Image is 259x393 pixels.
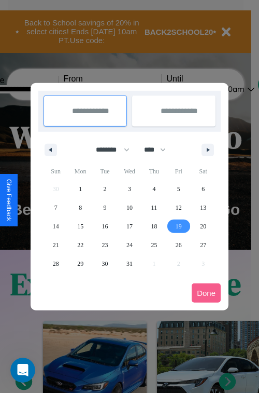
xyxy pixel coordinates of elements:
[102,254,108,273] span: 30
[191,163,215,180] span: Sat
[102,236,108,254] span: 23
[68,236,92,254] button: 22
[77,236,83,254] span: 22
[93,236,117,254] button: 23
[151,198,157,217] span: 11
[192,283,221,303] button: Done
[117,236,141,254] button: 24
[117,254,141,273] button: 31
[117,180,141,198] button: 3
[54,198,57,217] span: 7
[93,180,117,198] button: 2
[200,198,206,217] span: 13
[200,217,206,236] span: 20
[166,198,191,217] button: 12
[126,236,133,254] span: 24
[191,217,215,236] button: 20
[166,236,191,254] button: 26
[93,217,117,236] button: 16
[166,180,191,198] button: 5
[68,254,92,273] button: 29
[126,217,133,236] span: 17
[191,180,215,198] button: 6
[77,254,83,273] span: 29
[53,254,59,273] span: 28
[68,163,92,180] span: Mon
[200,236,206,254] span: 27
[117,217,141,236] button: 17
[177,180,180,198] span: 5
[176,198,182,217] span: 12
[166,217,191,236] button: 19
[191,236,215,254] button: 27
[166,163,191,180] span: Fri
[44,217,68,236] button: 14
[104,180,107,198] span: 2
[151,236,157,254] span: 25
[93,163,117,180] span: Tue
[126,198,133,217] span: 10
[152,180,155,198] span: 4
[126,254,133,273] span: 31
[102,217,108,236] span: 16
[79,198,82,217] span: 8
[151,217,157,236] span: 18
[79,180,82,198] span: 1
[117,163,141,180] span: Wed
[142,180,166,198] button: 4
[77,217,83,236] span: 15
[176,236,182,254] span: 26
[117,198,141,217] button: 10
[10,358,35,383] iframe: Intercom live chat
[176,217,182,236] span: 19
[142,236,166,254] button: 25
[142,217,166,236] button: 18
[202,180,205,198] span: 6
[5,179,12,221] div: Give Feedback
[128,180,131,198] span: 3
[191,198,215,217] button: 13
[68,198,92,217] button: 8
[53,217,59,236] span: 14
[44,254,68,273] button: 28
[44,198,68,217] button: 7
[142,163,166,180] span: Thu
[68,217,92,236] button: 15
[44,163,68,180] span: Sun
[53,236,59,254] span: 21
[104,198,107,217] span: 9
[93,254,117,273] button: 30
[142,198,166,217] button: 11
[68,180,92,198] button: 1
[93,198,117,217] button: 9
[44,236,68,254] button: 21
